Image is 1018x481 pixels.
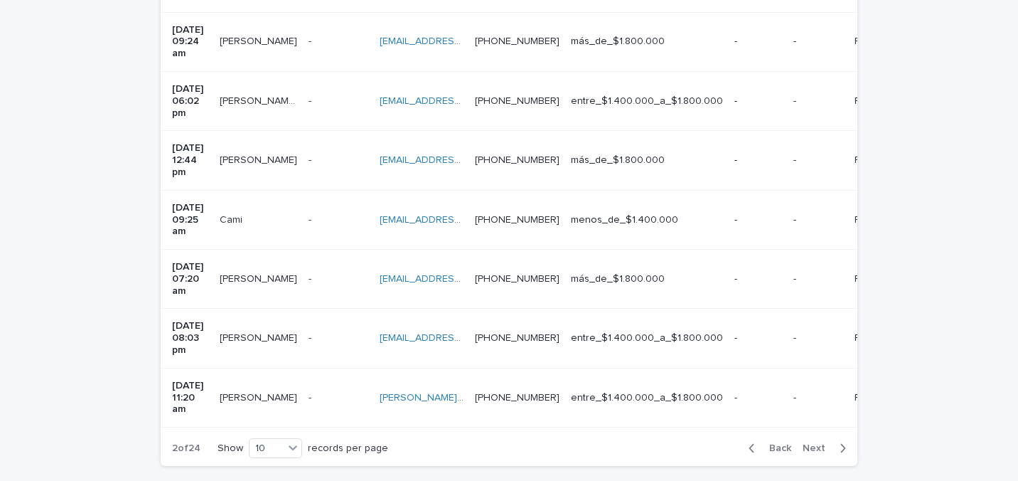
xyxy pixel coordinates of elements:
[793,95,843,107] p: -
[220,270,300,285] p: Javiera Sepúlveda
[737,442,797,455] button: Back
[475,96,559,106] a: [PHONE_NUMBER]
[220,152,300,166] p: Oscar Balsa Maureira
[734,332,781,344] p: -
[172,320,208,356] p: [DATE] 08:03 pm
[734,36,781,48] p: -
[734,154,781,166] p: -
[854,152,903,166] p: Facebook
[803,443,834,453] span: Next
[793,332,843,344] p: -
[571,273,723,285] p: más_de_$1.800.000
[309,92,314,107] p: -
[854,92,903,107] p: Facebook
[250,441,284,456] div: 10
[172,261,208,297] p: [DATE] 07:20 am
[161,431,212,466] p: 2 of 24
[761,443,791,453] span: Back
[475,215,559,225] a: [PHONE_NUMBER]
[475,393,559,403] a: [PHONE_NUMBER]
[854,389,903,404] p: Facebook
[475,333,559,343] a: [PHONE_NUMBER]
[308,443,388,455] p: records per page
[734,214,781,226] p: -
[854,211,903,226] p: Facebook
[172,380,208,416] p: [DATE] 11:20 am
[571,154,723,166] p: más_de_$1.800.000
[380,333,540,343] a: [EMAIL_ADDRESS][DOMAIN_NAME]
[380,274,540,284] a: [EMAIL_ADDRESS][DOMAIN_NAME]
[220,92,300,107] p: Perez Cortes Pedro
[380,393,618,403] a: [PERSON_NAME][EMAIL_ADDRESS][DOMAIN_NAME]
[854,270,903,285] p: Facebook
[220,389,300,404] p: Raquel Arancibia Gonzalez
[793,392,843,404] p: -
[309,152,314,166] p: -
[475,155,559,165] a: [PHONE_NUMBER]
[571,332,723,344] p: entre_$1.400.000_a_$1.800.000
[309,389,314,404] p: -
[309,270,314,285] p: -
[172,202,208,238] p: [DATE] 09:25 am
[380,96,540,106] a: [EMAIL_ADDRESS][DOMAIN_NAME]
[854,33,903,48] p: Facebook
[734,273,781,285] p: -
[797,442,857,455] button: Next
[172,83,208,119] p: [DATE] 06:02 pm
[475,36,559,46] a: [PHONE_NUMBER]
[854,329,903,344] p: Facebook
[380,36,540,46] a: [EMAIL_ADDRESS][DOMAIN_NAME]
[309,211,314,226] p: -
[793,36,843,48] p: -
[380,215,618,225] a: [EMAIL_ADDRESS][PERSON_NAME][DOMAIN_NAME]
[734,392,781,404] p: -
[220,329,300,344] p: Maria Constanza López
[380,155,540,165] a: [EMAIL_ADDRESS][DOMAIN_NAME]
[571,392,723,404] p: entre_$1.400.000_a_$1.800.000
[793,214,843,226] p: -
[571,214,723,226] p: menos_de_$1.400.000
[218,443,243,455] p: Show
[172,24,208,60] p: [DATE] 09:24 am
[309,33,314,48] p: -
[220,33,300,48] p: [PERSON_NAME]
[571,36,723,48] p: más_de_$1.800.000
[793,154,843,166] p: -
[793,273,843,285] p: -
[571,95,723,107] p: entre_$1.400.000_a_$1.800.000
[172,142,208,178] p: [DATE] 12:44 pm
[220,211,245,226] p: Cami
[309,329,314,344] p: -
[734,95,781,107] p: -
[475,274,559,284] a: [PHONE_NUMBER]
